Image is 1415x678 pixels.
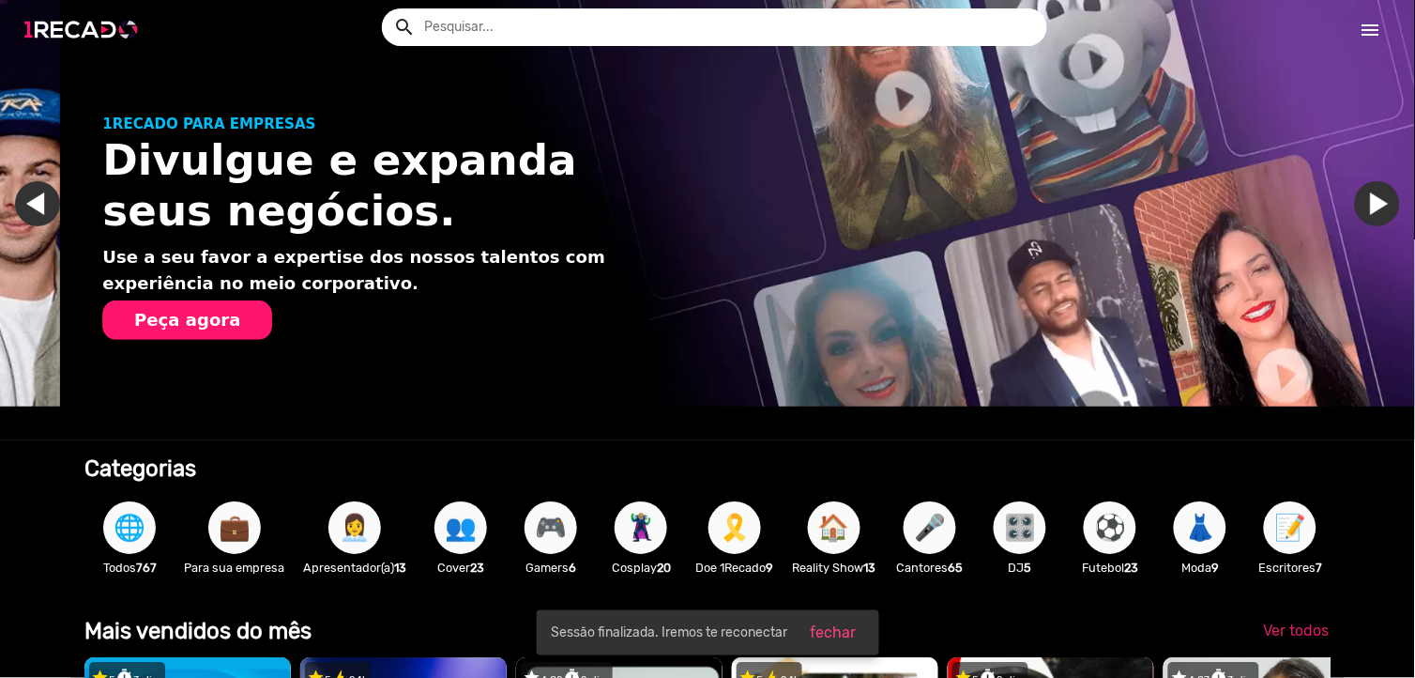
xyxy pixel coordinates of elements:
[1264,622,1330,639] span: Ver todos
[1274,501,1306,554] span: 📝
[605,559,677,577] p: Cosplay
[1164,559,1236,577] p: Moda
[1124,561,1138,575] b: 23
[102,135,668,238] h1: Divulgue e expanda seus negócios.
[84,618,312,644] b: Mais vendidos do mês
[1255,559,1326,577] p: Escritores
[1184,501,1216,554] span: 👗
[387,9,419,42] button: Example home icon
[445,501,477,554] span: 👥
[1264,501,1316,554] button: 📝
[766,561,773,575] b: 9
[719,501,751,554] span: 🎗️
[695,559,773,577] p: Doe 1Recado
[84,455,196,482] b: Categorias
[811,624,857,641] span: fechar
[1360,19,1382,41] mat-icon: Início
[1084,501,1136,554] button: ⚽
[569,561,576,575] b: 6
[796,616,872,650] button: fechar
[552,624,788,642] span: Sessão finalizada. Iremos te reconectar
[394,561,406,575] b: 13
[114,501,145,554] span: 🌐
[949,561,964,575] b: 65
[94,559,165,577] p: Todos
[75,181,120,226] a: Ir para o slide anterior
[625,501,657,554] span: 🦹🏼‍♀️
[434,501,487,554] button: 👥
[303,559,406,577] p: Apresentador(a)
[410,8,1047,46] input: Pesquisar...
[708,501,761,554] button: 🎗️
[102,244,668,295] p: Use a seu favor a expertise dos nossos talentos com experiência no meio corporativo.
[525,501,577,554] button: 🎮
[792,559,875,577] p: Reality Show
[1174,501,1226,554] button: 👗
[328,501,381,554] button: 👩‍💼
[1004,501,1036,554] span: 🎛️
[102,114,668,135] p: 1RECADO PARA EMPRESAS
[102,300,272,340] button: Peça agora
[615,501,667,554] button: 🦹🏼‍♀️
[393,16,416,39] mat-icon: Example home icon
[863,561,875,575] b: 13
[657,561,671,575] b: 20
[1316,561,1322,575] b: 7
[184,559,284,577] p: Para sua empresa
[515,559,586,577] p: Gamers
[904,501,956,554] button: 🎤
[894,559,966,577] p: Cantores
[339,501,371,554] span: 👩‍💼
[1074,559,1146,577] p: Futebol
[470,561,484,575] b: 23
[535,501,567,554] span: 🎮
[219,501,251,554] span: 💼
[103,501,156,554] button: 🌐
[1094,501,1126,554] span: ⚽
[1211,561,1219,575] b: 9
[208,501,261,554] button: 💼
[994,501,1046,554] button: 🎛️
[808,501,860,554] button: 🏠
[818,501,850,554] span: 🏠
[984,559,1056,577] p: DJ
[1025,561,1032,575] b: 5
[914,501,946,554] span: 🎤
[136,561,157,575] b: 767
[425,559,496,577] p: Cover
